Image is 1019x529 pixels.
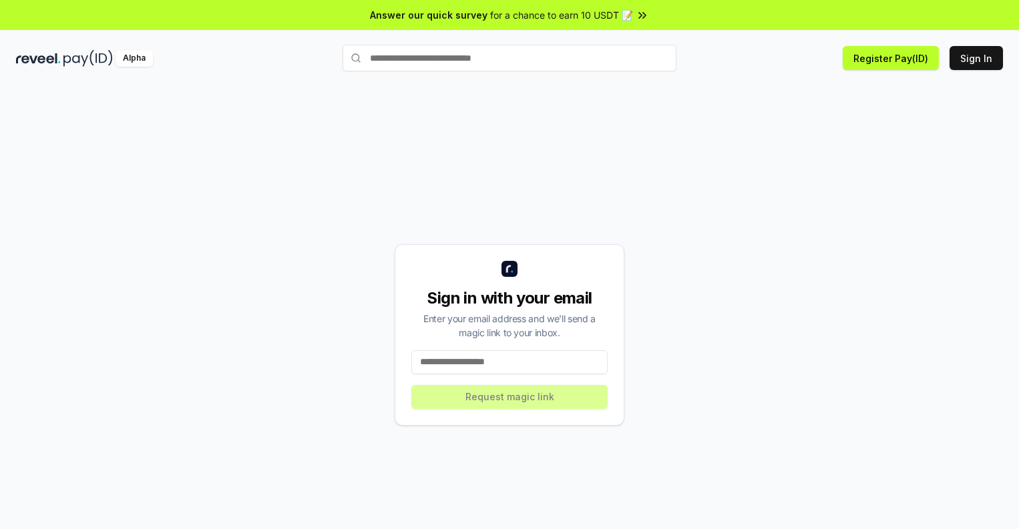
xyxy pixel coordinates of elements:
div: Sign in with your email [411,288,608,309]
button: Sign In [950,46,1003,70]
button: Register Pay(ID) [843,46,939,70]
div: Alpha [116,50,153,67]
span: Answer our quick survey [370,8,487,22]
img: logo_small [501,261,518,277]
span: for a chance to earn 10 USDT 📝 [490,8,633,22]
img: reveel_dark [16,50,61,67]
img: pay_id [63,50,113,67]
div: Enter your email address and we’ll send a magic link to your inbox. [411,312,608,340]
